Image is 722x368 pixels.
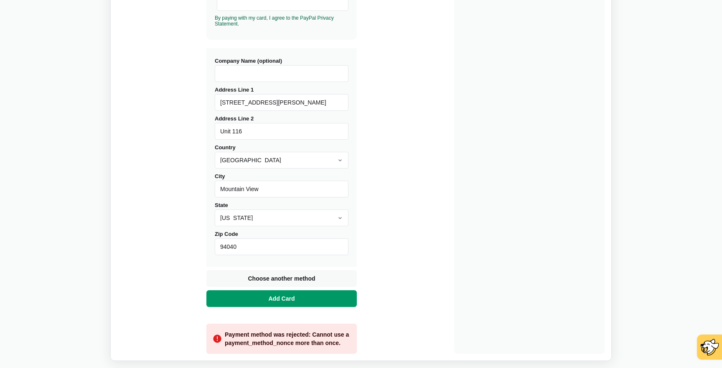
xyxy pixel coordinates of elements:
[206,290,357,307] button: Add Card
[215,210,348,226] select: State
[215,144,348,169] label: Country
[215,238,348,255] input: Zip Code
[246,274,317,283] span: Choose another method
[215,58,348,82] label: Company Name (optional)
[215,94,348,111] input: Address Line 1
[267,294,297,303] span: Add Card
[215,87,348,111] label: Address Line 1
[206,270,357,287] button: Choose another method
[215,202,348,226] label: State
[215,181,348,197] input: City
[215,115,348,140] label: Address Line 2
[215,152,348,169] select: Country
[215,231,348,255] label: Zip Code
[215,65,348,82] input: Company Name (optional)
[225,330,350,347] div: Payment method was rejected: Cannot use a payment_method_nonce more than once.
[215,173,348,197] label: City
[215,123,348,140] input: Address Line 2
[215,15,334,27] a: By paying with my card, I agree to the PayPal Privacy Statement.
